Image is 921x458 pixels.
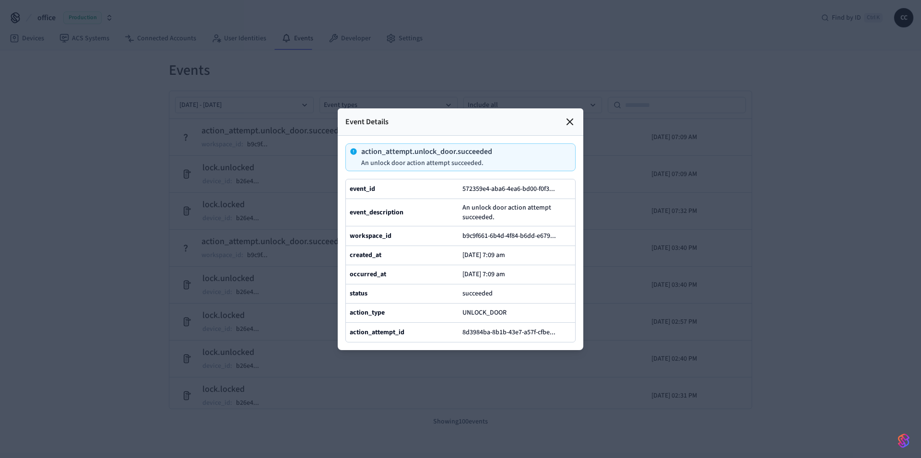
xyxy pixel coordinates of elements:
button: 8d3984ba-8b1b-43e7-a57f-cfbe... [460,327,565,338]
button: 572359e4-aba6-4ea6-bd00-f0f3... [460,183,565,195]
p: Event Details [345,116,389,128]
p: [DATE] 7:09 am [462,251,505,259]
p: action_attempt.unlock_door.succeeded [361,148,492,155]
img: SeamLogoGradient.69752ec5.svg [898,433,909,448]
b: event_id [350,184,375,194]
b: created_at [350,250,381,260]
p: An unlock door action attempt succeeded. [361,159,492,167]
b: action_attempt_id [350,328,404,337]
span: An unlock door action attempt succeeded. [462,203,571,222]
b: status [350,289,367,298]
b: occurred_at [350,270,386,279]
button: b9c9f661-6b4d-4f84-b6dd-e679... [460,230,566,242]
b: action_type [350,308,385,317]
b: workspace_id [350,231,391,241]
p: [DATE] 7:09 am [462,270,505,278]
span: succeeded [462,289,493,298]
b: event_description [350,208,403,217]
span: UNLOCK_DOOR [462,308,507,317]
